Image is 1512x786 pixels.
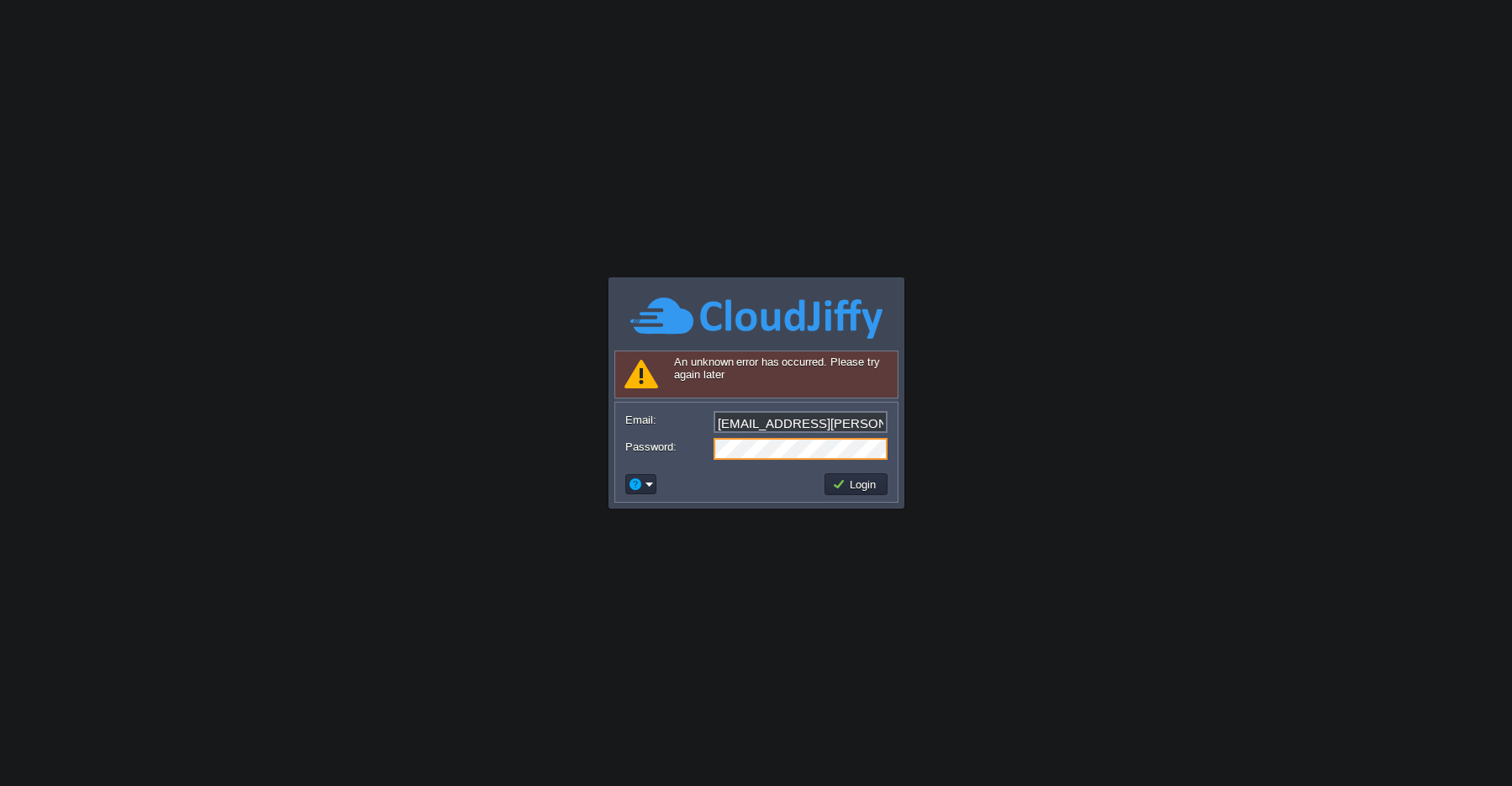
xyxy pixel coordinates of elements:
label: Password: [625,438,712,456]
iframe: chat widget [1441,719,1495,769]
button: Login [832,477,881,492]
label: Email: [625,411,712,429]
div: An unknown error has occurred. Please try again later [614,351,898,398]
img: CloudJiffy [630,295,882,341]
